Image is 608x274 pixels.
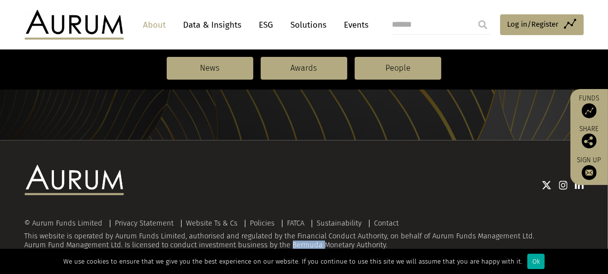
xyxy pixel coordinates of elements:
img: Instagram icon [559,181,568,190]
a: FATCA [287,219,305,228]
a: Funds [575,94,603,118]
a: Solutions [286,16,332,34]
img: Linkedin icon [575,181,584,190]
a: ESG [254,16,279,34]
img: Twitter icon [542,181,552,190]
img: Aurum Logo [25,165,124,195]
a: Sustainability [317,219,362,228]
img: Sign up to our newsletter [582,165,597,180]
a: Privacy Statement [115,219,174,228]
a: Log in/Register [500,14,584,35]
a: Awards [261,57,347,80]
a: Data & Insights [179,16,247,34]
input: Submit [473,15,493,35]
div: This website is operated by Aurum Funds Limited, authorised and regulated by the Financial Conduc... [25,220,584,250]
div: © Aurum Funds Limited [25,220,108,228]
a: Sign up [575,156,603,180]
a: Events [339,16,369,34]
div: Ok [527,254,545,269]
span: Log in/Register [508,18,559,30]
a: People [355,57,441,80]
a: News [167,57,253,80]
img: Access Funds [582,103,597,118]
div: Share [575,126,603,148]
img: Aurum [25,10,124,40]
img: Share this post [582,134,597,148]
a: Website Ts & Cs [187,219,238,228]
a: About [139,16,171,34]
a: Policies [250,219,275,228]
a: Contact [374,219,399,228]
